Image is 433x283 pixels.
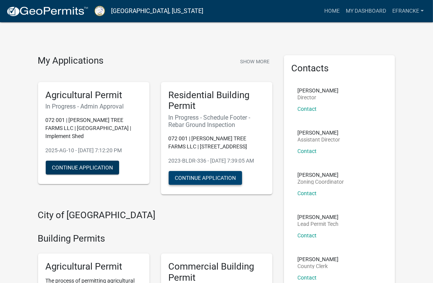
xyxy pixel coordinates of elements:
p: Zoning Coordinator [298,179,344,184]
h4: City of [GEOGRAPHIC_DATA] [38,210,272,221]
a: My Dashboard [343,4,389,18]
button: Show More [237,55,272,68]
p: 2023-BLDR-336 - [DATE] 7:39:05 AM [169,157,265,165]
h4: Building Permits [38,233,272,244]
p: [PERSON_NAME] [298,130,340,135]
a: Contact [298,275,317,281]
h4: My Applications [38,55,104,67]
h5: Residential Building Permit [169,90,265,112]
h6: In Progress - Schedule Footer - Rebar Ground Inspection [169,114,265,128]
p: Assistant Director [298,137,340,142]
p: [PERSON_NAME] [298,172,344,178]
p: [PERSON_NAME] [298,257,339,262]
a: Contact [298,106,317,112]
p: 2025-AG-10 - [DATE] 7:12:20 PM [46,146,142,155]
img: Putnam County, Georgia [95,6,105,16]
button: Continue Application [46,161,119,174]
a: Contact [298,148,317,154]
h5: Contacts [292,63,388,74]
p: County Clerk [298,263,339,269]
a: [GEOGRAPHIC_DATA], [US_STATE] [111,5,203,18]
p: Lead Permit Tech [298,221,339,227]
p: [PERSON_NAME] [298,214,339,220]
button: Continue Application [169,171,242,185]
p: [PERSON_NAME] [298,88,339,93]
a: EFrancke [389,4,427,18]
p: Director [298,95,339,100]
h6: In Progress - Admin Approval [46,103,142,110]
p: 072 001 | [PERSON_NAME] TREE FARMS LLC | [GEOGRAPHIC_DATA] | Implement Shed [46,116,142,140]
a: Contact [298,232,317,239]
h5: Agricultural Permit [46,90,142,101]
p: 072 001 | [PERSON_NAME] TREE FARMS LLC | [STREET_ADDRESS] [169,135,265,151]
a: Home [321,4,343,18]
a: Contact [298,190,317,196]
h5: Agricultural Permit [46,261,142,272]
